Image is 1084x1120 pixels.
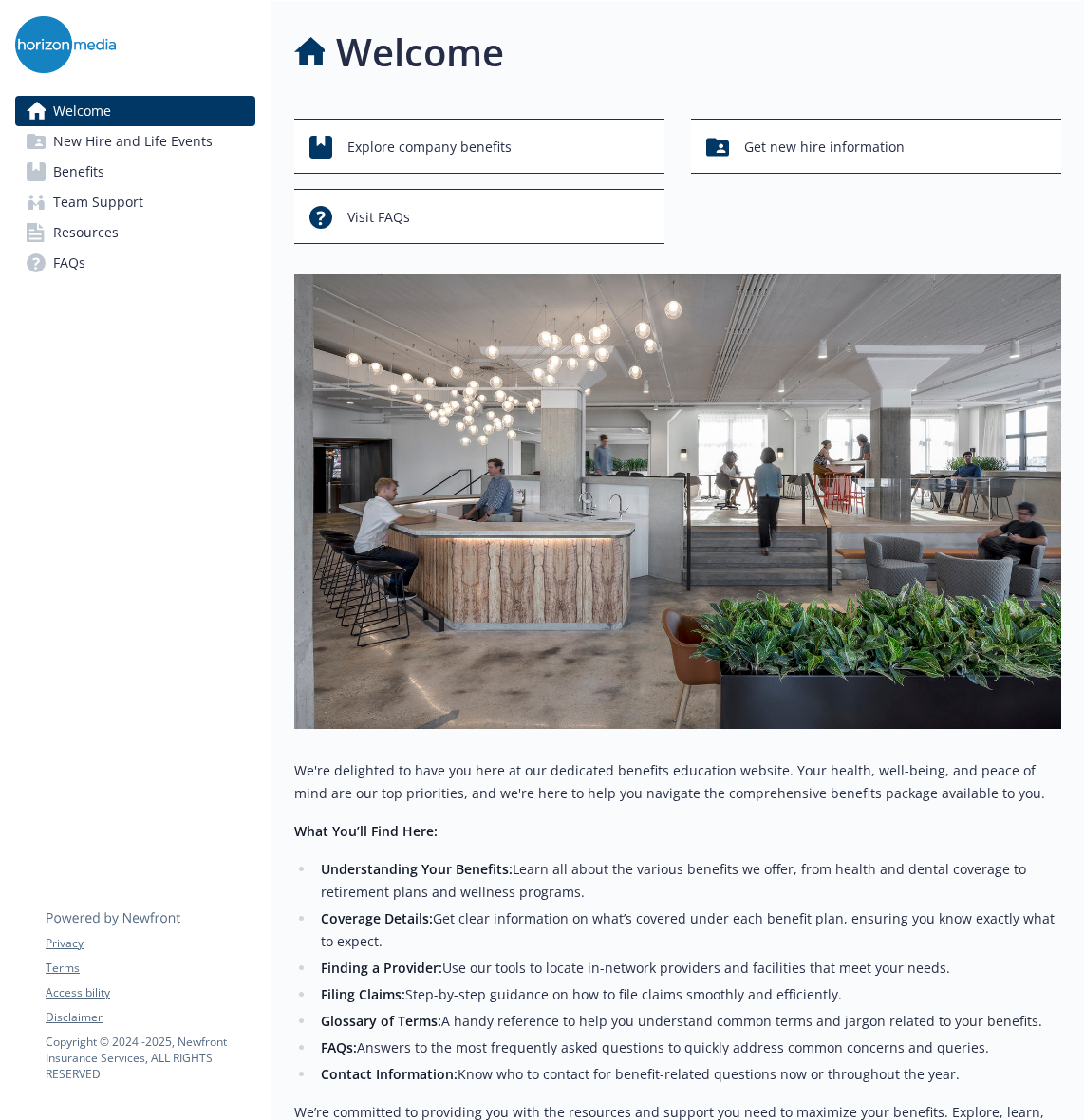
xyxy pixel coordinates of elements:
[294,274,1061,729] img: overview page banner
[321,860,513,878] strong: Understanding Your Benefits:
[15,217,255,248] a: Resources
[744,129,905,165] span: Get new hire information
[691,119,1061,174] button: Get new hire information
[15,126,255,157] a: New Hire and Life Events
[347,129,512,165] span: Explore company benefits
[15,157,255,187] a: Benefits
[294,189,664,244] button: Visit FAQs
[315,858,1061,904] li: Learn all about the various benefits we offer, from health and dental coverage to retirement plan...
[294,119,664,174] button: Explore company benefits
[321,985,405,1003] strong: Filing Claims:
[294,822,438,840] strong: What You’ll Find Here:
[53,157,104,187] span: Benefits
[46,984,254,1001] a: Accessibility
[53,96,111,126] span: Welcome
[53,248,85,278] span: FAQs
[15,248,255,278] a: FAQs
[53,187,143,217] span: Team Support
[315,1063,1061,1086] li: Know who to contact for benefit-related questions now or throughout the year.
[336,24,504,81] h1: Welcome
[294,759,1061,805] p: We're delighted to have you here at our dedicated benefits education website. Your health, well-b...
[315,1036,1061,1059] li: Answers to the most frequently asked questions to quickly address common concerns and queries.
[315,1010,1061,1033] li: A handy reference to help you understand common terms and jargon related to your benefits.
[321,1038,357,1056] strong: FAQs:
[315,907,1061,953] li: Get clear information on what’s covered under each benefit plan, ensuring you know exactly what t...
[321,959,442,977] strong: Finding a Provider:
[321,1012,441,1030] strong: Glossary of Terms:
[46,960,254,977] a: Terms
[15,96,255,126] a: Welcome
[321,909,433,927] strong: Coverage Details:
[46,1009,254,1026] a: Disclaimer
[315,983,1061,1006] li: Step-by-step guidance on how to file claims smoothly and efficiently.
[347,199,410,235] span: Visit FAQs
[46,1034,254,1082] p: Copyright © 2024 - 2025 , Newfront Insurance Services, ALL RIGHTS RESERVED
[15,187,255,217] a: Team Support
[53,126,213,157] span: New Hire and Life Events
[315,957,1061,980] li: Use our tools to locate in-network providers and facilities that meet your needs.
[321,1065,458,1083] strong: Contact Information:
[53,217,119,248] span: Resources
[46,935,254,952] a: Privacy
